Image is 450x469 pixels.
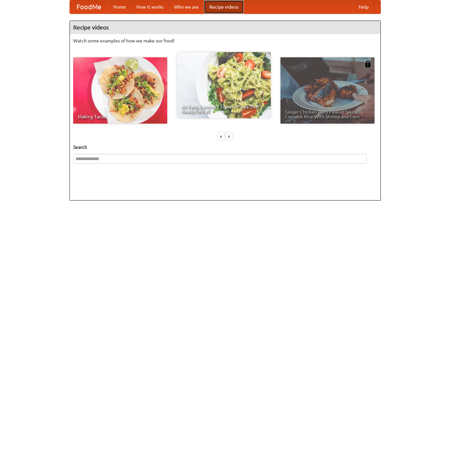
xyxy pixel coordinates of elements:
h4: Recipe videos [70,21,380,34]
a: Home [108,0,131,14]
a: An Easy, Summery Tomato Pasta That's Ready for Fall [177,52,271,118]
span: An Easy, Summery Tomato Pasta That's Ready for Fall [181,104,266,114]
h5: Search [73,144,377,150]
a: Help [353,0,374,14]
a: FoodMe [70,0,108,14]
a: How it works [131,0,169,14]
a: Recipe videos [204,0,244,14]
a: Who we are [169,0,204,14]
span: Making Tacos [78,114,163,119]
p: Watch some examples of how we make our food! [73,37,377,44]
div: » [226,132,232,141]
a: Making Tacos [73,57,167,124]
img: 483408.png [365,61,371,67]
div: « [218,132,224,141]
